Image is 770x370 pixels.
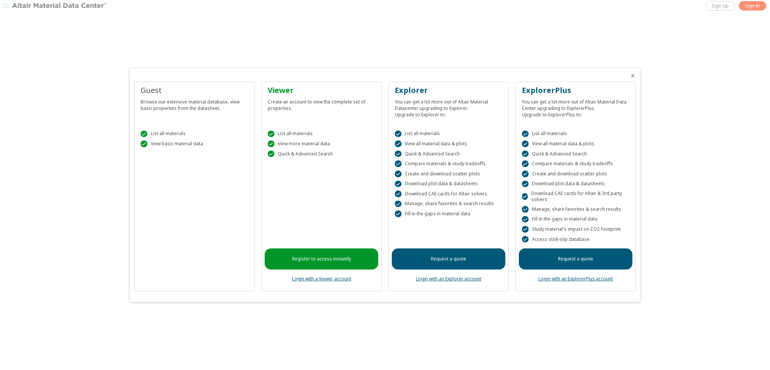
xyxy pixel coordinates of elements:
[522,226,529,233] div: 
[522,181,629,187] div: Download plot data & datasheets
[292,276,351,282] a: Login with a Viewer account
[395,190,402,197] div: 
[522,171,529,177] div: 
[395,140,402,147] div: 
[268,140,274,147] div: 
[395,171,502,177] div: Create and download scatter plots
[519,248,632,270] a: Request a quote
[395,85,502,96] div: Explorer
[141,131,248,137] div: List all materials
[268,131,375,137] div: List all materials
[395,210,402,217] div: 
[395,181,502,187] div: Download plot data & datasheets
[395,210,502,217] div: Fill in the gaps in material data
[141,140,248,147] div: View basic material data
[395,181,402,187] div: 
[395,151,502,157] div: Quick & Advanced Search
[268,140,375,147] div: View more material data
[522,96,629,118] div: You can get a lot more out of Altair Material Data Center upgrading to ExplorerPlus. Upgrade to E...
[268,85,375,96] div: Viewer
[416,276,481,282] a: Login with an Explorer account
[395,190,502,197] div: Download CAE cards for Altair solvers
[522,181,529,187] div: 
[522,160,529,167] div: 
[522,216,629,223] div: Fill in the gaps in material data
[630,73,636,79] button: Close
[522,226,629,233] div: Study material's impact on CO2 Footprint
[522,140,629,147] div: View all material data & plots
[395,160,502,167] div: Compare materials & study tradeoffs
[522,236,529,243] div: 
[395,96,502,118] div: You can get a lot more out of Altair Material Datacenter upgrading to Explorer. Upgrade to Explor...
[395,140,502,147] div: View all material data & plots
[522,131,629,137] div: List all materials
[522,171,629,177] div: Create and download scatter plots
[141,96,248,111] div: Browse our extensive material database, view basic properties from the datasheet.
[395,160,402,167] div: 
[268,131,274,137] div: 
[395,201,502,207] div: Manage, share favorites & search results
[141,85,248,96] div: Guest
[522,85,629,96] div: ExplorerPlus
[522,216,529,223] div: 
[522,151,529,157] div: 
[522,140,529,147] div: 
[141,131,147,137] div: 
[522,236,629,243] div: Access stick-slip database
[522,193,528,200] div: 
[522,206,529,213] div: 
[268,151,274,157] div: 
[268,96,375,111] div: Create an account to view the complete set of properties.
[141,140,147,147] div: 
[522,151,629,157] div: Quick & Advanced Search
[395,131,402,137] div: 
[522,190,629,203] div: Download CAE cards for Altair & 3rd party solvers
[522,206,629,213] div: Manage, share favorites & search results
[395,151,402,157] div: 
[265,248,378,270] a: Register to access instantly
[538,276,613,282] a: Login with an ExplorerPlus account
[395,131,502,137] div: List all materials
[395,201,402,207] div: 
[522,131,529,137] div: 
[392,248,505,270] a: Request a quote
[268,151,375,157] div: Quick & Advanced Search
[522,160,629,167] div: Compare materials & study tradeoffs
[395,171,402,177] div: 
